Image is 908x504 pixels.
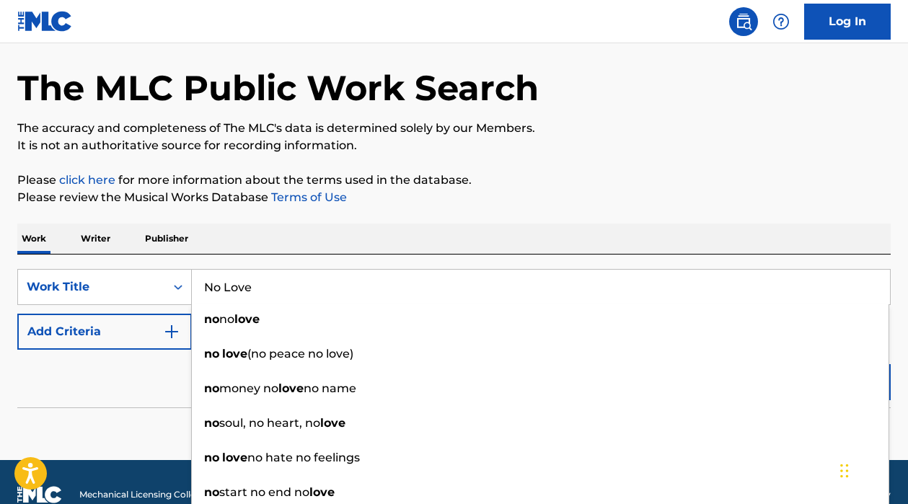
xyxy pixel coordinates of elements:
strong: no [204,347,219,361]
span: soul, no heart, no [219,416,320,430]
h1: The MLC Public Work Search [17,66,539,110]
strong: no [204,485,219,499]
span: start no end no [219,485,309,499]
div: Widget de chat [836,435,908,504]
p: Please review the Musical Works Database [17,189,891,206]
div: Work Title [27,278,157,296]
strong: no [204,416,219,430]
strong: love [309,485,335,499]
span: money no [219,381,278,395]
a: click here [59,173,115,187]
p: Writer [76,224,115,254]
strong: love [320,416,345,430]
span: no name [304,381,356,395]
button: Add Criteria [17,314,192,350]
img: MLC Logo [17,11,73,32]
form: Search Form [17,269,891,407]
strong: love [278,381,304,395]
span: no [219,312,234,326]
strong: no [204,381,219,395]
img: logo [17,486,62,503]
a: Terms of Use [268,190,347,204]
img: 9d2ae6d4665cec9f34b9.svg [163,323,180,340]
span: (no peace no love) [247,347,353,361]
strong: love [234,312,260,326]
p: Please for more information about the terms used in the database. [17,172,891,189]
p: Publisher [141,224,193,254]
span: no hate no feelings [247,451,360,464]
strong: no [204,312,219,326]
div: Help [767,7,795,36]
a: Public Search [729,7,758,36]
strong: love [222,451,247,464]
strong: love [222,347,247,361]
p: It is not an authoritative source for recording information. [17,137,891,154]
iframe: Chat Widget [836,435,908,504]
p: Work [17,224,50,254]
img: help [772,13,790,30]
a: Log In [804,4,891,40]
span: Mechanical Licensing Collective © 2025 [79,488,247,501]
img: search [735,13,752,30]
strong: no [204,451,219,464]
div: Arrastrar [840,449,849,492]
p: The accuracy and completeness of The MLC's data is determined solely by our Members. [17,120,891,137]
